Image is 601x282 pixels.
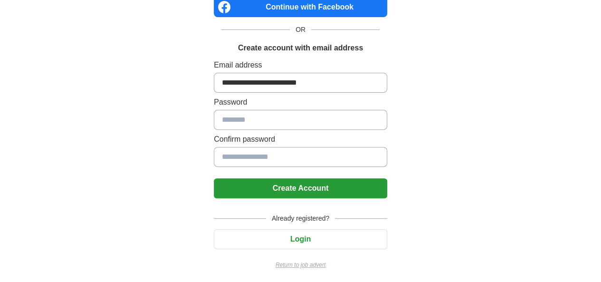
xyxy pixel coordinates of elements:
label: Password [214,97,387,108]
a: Login [214,235,387,243]
label: Email address [214,59,387,71]
h1: Create account with email address [238,42,363,54]
span: OR [290,25,311,35]
span: Already registered? [266,214,335,224]
button: Login [214,229,387,249]
button: Create Account [214,178,387,198]
label: Confirm password [214,134,387,145]
a: Return to job advert [214,261,387,269]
